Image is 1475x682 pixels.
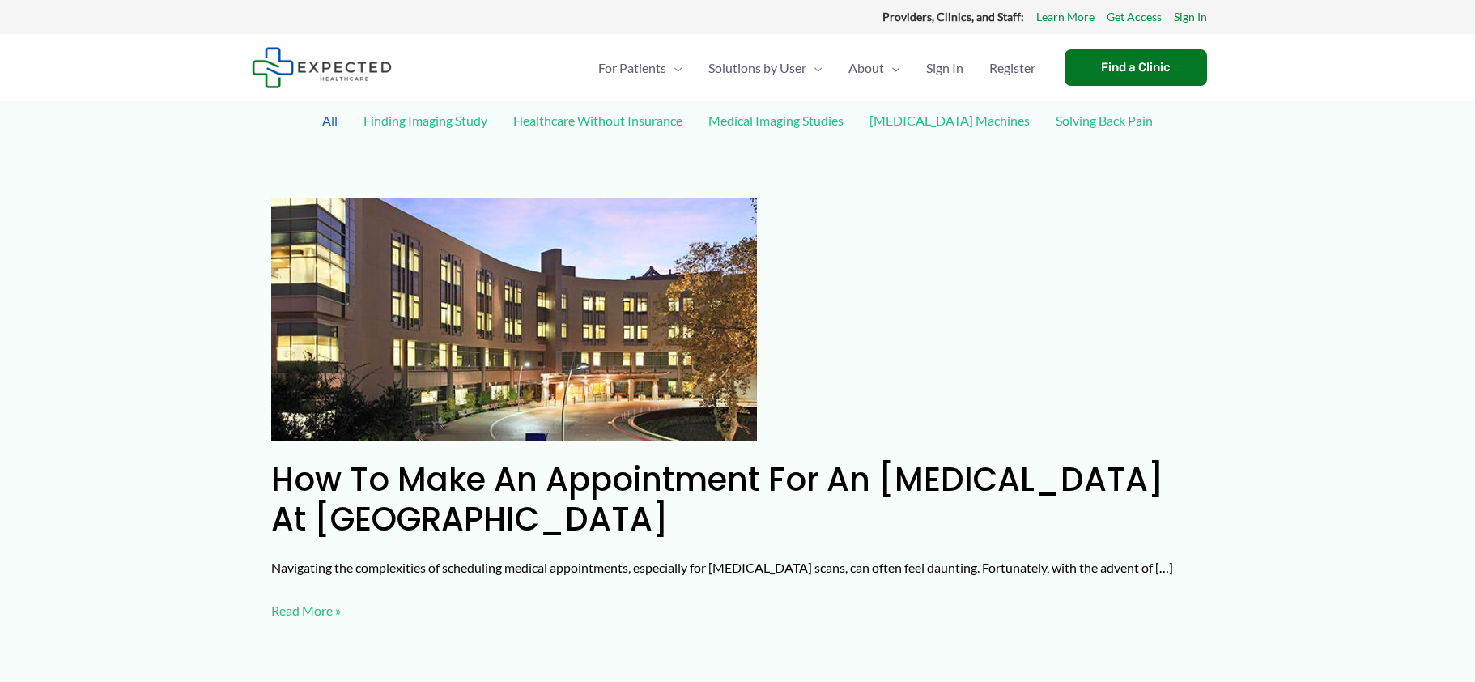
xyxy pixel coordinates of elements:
[882,10,1024,23] strong: Providers, Clinics, and Staff:
[835,40,913,96] a: AboutMenu Toggle
[695,40,835,96] a: Solutions by UserMenu Toggle
[271,309,757,325] a: Read: How to Make an Appointment for an MRI at Camino Real
[585,40,695,96] a: For PatientsMenu Toggle
[913,40,976,96] a: Sign In
[848,40,884,96] span: About
[1065,49,1207,86] a: Find a Clinic
[926,40,963,96] span: Sign In
[1036,6,1095,28] a: Learn More
[1174,6,1207,28] a: Sign In
[700,106,852,134] a: Medical Imaging Studies
[989,40,1035,96] span: Register
[598,40,666,96] span: For Patients
[1048,106,1161,134] a: Solving Back Pain
[585,40,1048,96] nav: Primary Site Navigation
[271,198,757,441] img: How to Make an Appointment for an MRI at Camino Real
[314,106,346,134] a: All
[355,106,495,134] a: Finding Imaging Study
[666,40,682,96] span: Menu Toggle
[252,101,1223,178] div: Post Filters
[884,40,900,96] span: Menu Toggle
[976,40,1048,96] a: Register
[271,556,1204,580] p: Navigating the complexities of scheduling medical appointments, especially for [MEDICAL_DATA] sca...
[505,106,691,134] a: Healthcare Without Insurance
[252,47,392,88] img: Expected Healthcare Logo - side, dark font, small
[806,40,823,96] span: Menu Toggle
[271,457,1164,542] a: How to Make an Appointment for an [MEDICAL_DATA] at [GEOGRAPHIC_DATA]
[271,599,341,623] a: Read More »
[708,40,806,96] span: Solutions by User
[861,106,1038,134] a: [MEDICAL_DATA] Machines
[1107,6,1162,28] a: Get Access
